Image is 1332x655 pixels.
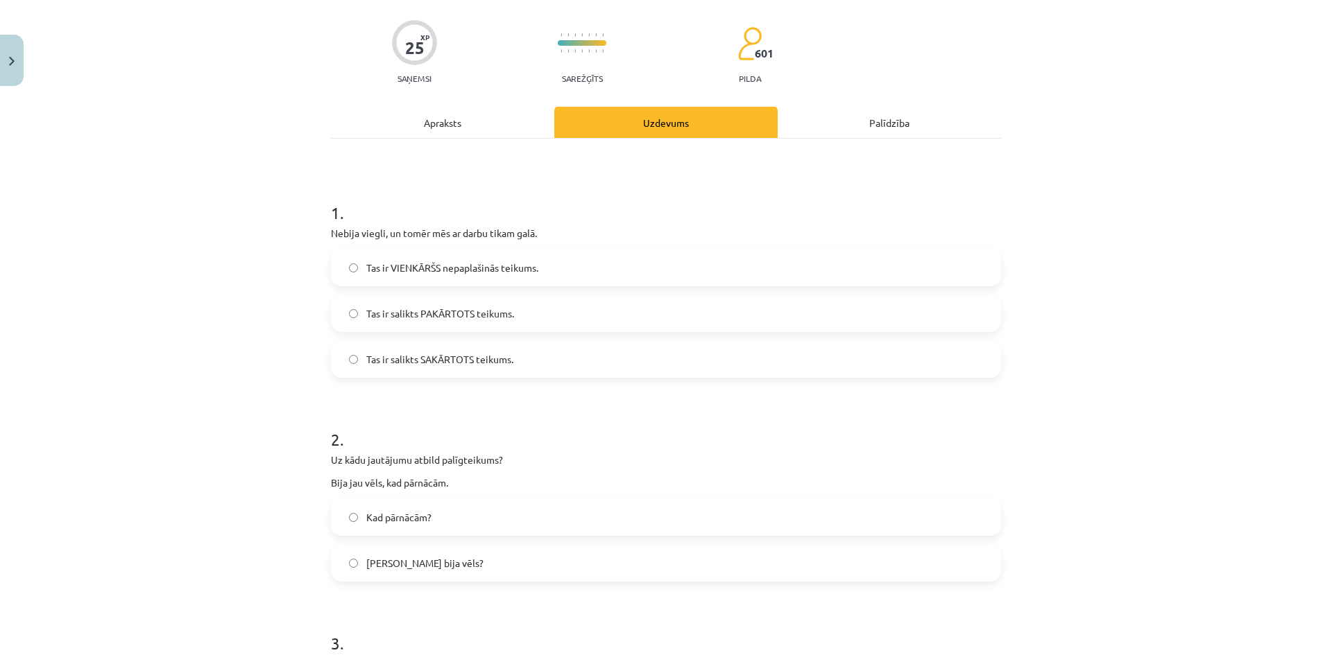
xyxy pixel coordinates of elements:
[331,226,1001,241] p: Nebija viegli, un tomēr mēs ar darbu tikam galā.
[602,33,604,37] img: icon-short-line-57e1e144782c952c97e751825c79c345078a6d821885a25fce030b3d8c18986b.svg
[349,513,358,522] input: Kad pārnācām?
[561,33,562,37] img: icon-short-line-57e1e144782c952c97e751825c79c345078a6d821885a25fce030b3d8c18986b.svg
[562,73,603,83] p: Sarežģīts
[331,107,554,138] div: Apraksts
[349,263,358,272] input: Tas ir VIENKĀRŠS nepaplašinās teikums.
[9,57,15,66] img: icon-close-lesson-0947bae3869378f0d4975bcd49f059093ad1ed9edebbc8119c70593378902aed.svg
[366,306,514,321] span: Tas ir salikts PAKĀRTOTS teikums.
[595,49,597,53] img: icon-short-line-57e1e144782c952c97e751825c79c345078a6d821885a25fce030b3d8c18986b.svg
[349,355,358,364] input: Tas ir salikts SAKĀRTOTS teikums.
[588,49,590,53] img: icon-short-line-57e1e144782c952c97e751825c79c345078a6d821885a25fce030b3d8c18986b.svg
[405,38,425,58] div: 25
[561,49,562,53] img: icon-short-line-57e1e144782c952c97e751825c79c345078a6d821885a25fce030b3d8c18986b.svg
[331,475,1001,490] p: Bija jau vēls, kad pārnācām.
[778,107,1001,138] div: Palīdzība
[366,261,538,275] span: Tas ir VIENKĀRŠS nepaplašinās teikums.
[567,49,569,53] img: icon-short-line-57e1e144782c952c97e751825c79c345078a6d821885a25fce030b3d8c18986b.svg
[588,33,590,37] img: icon-short-line-57e1e144782c952c97e751825c79c345078a6d821885a25fce030b3d8c18986b.svg
[739,73,761,83] p: pilda
[366,556,484,570] span: [PERSON_NAME] bija vēls?
[331,405,1001,448] h1: 2 .
[349,309,358,318] input: Tas ir salikts PAKĀRTOTS teikums.
[574,49,576,53] img: icon-short-line-57e1e144782c952c97e751825c79c345078a6d821885a25fce030b3d8c18986b.svg
[331,453,1001,467] p: Uz kādu jautājumu atbild palīgteikums?
[567,33,569,37] img: icon-short-line-57e1e144782c952c97e751825c79c345078a6d821885a25fce030b3d8c18986b.svg
[366,510,432,525] span: Kad pārnācām?
[581,49,583,53] img: icon-short-line-57e1e144782c952c97e751825c79c345078a6d821885a25fce030b3d8c18986b.svg
[595,33,597,37] img: icon-short-line-57e1e144782c952c97e751825c79c345078a6d821885a25fce030b3d8c18986b.svg
[737,26,762,61] img: students-c634bb4e5e11cddfef0936a35e636f08e4e9abd3cc4e673bd6f9a4125e45ecb1.svg
[349,559,358,568] input: [PERSON_NAME] bija vēls?
[392,73,437,83] p: Saņemsi
[366,352,513,367] span: Tas ir salikts SAKĀRTOTS teikums.
[574,33,576,37] img: icon-short-line-57e1e144782c952c97e751825c79c345078a6d821885a25fce030b3d8c18986b.svg
[755,47,774,60] span: 601
[554,107,778,138] div: Uzdevums
[420,33,429,41] span: XP
[581,33,583,37] img: icon-short-line-57e1e144782c952c97e751825c79c345078a6d821885a25fce030b3d8c18986b.svg
[602,49,604,53] img: icon-short-line-57e1e144782c952c97e751825c79c345078a6d821885a25fce030b3d8c18986b.svg
[331,609,1001,652] h1: 3 .
[331,179,1001,222] h1: 1 .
